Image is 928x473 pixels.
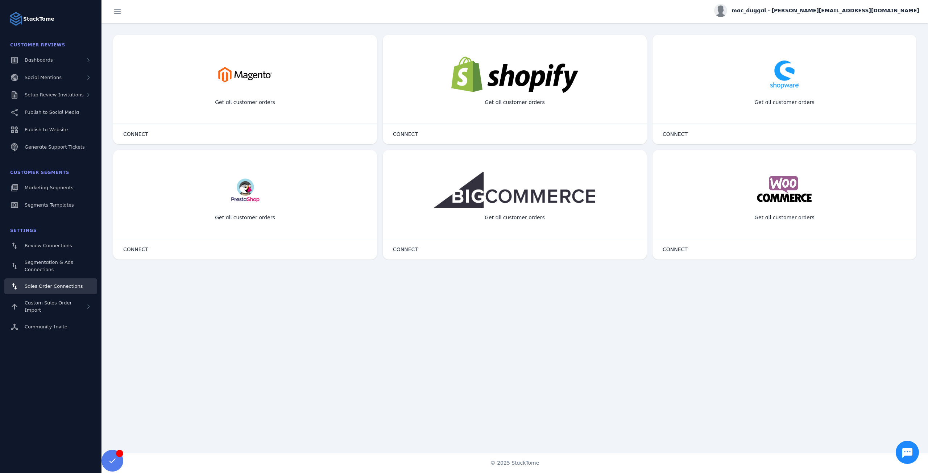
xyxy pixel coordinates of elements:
div: Get all customer orders [209,93,281,112]
span: Sales Order Connections [25,283,83,289]
a: Publish to Website [4,122,97,138]
span: Custom Sales Order Import [25,300,72,313]
img: prestashop.png [228,172,262,208]
span: Social Mentions [25,75,62,80]
span: Segments Templates [25,202,74,208]
img: profile.jpg [714,4,727,17]
img: bigcommerce.png [434,172,595,208]
span: Dashboards [25,57,53,63]
img: shopware.png [766,57,803,93]
a: Marketing Segments [4,180,97,196]
a: Community Invite [4,319,97,335]
span: Publish to Social Media [25,109,79,115]
img: Logo image [9,12,23,26]
img: magento.png [209,57,281,93]
button: mac_duggal - [PERSON_NAME][EMAIL_ADDRESS][DOMAIN_NAME] [714,4,919,17]
span: © 2025 StackTome [490,459,539,467]
a: Review Connections [4,238,97,254]
span: Review Connections [25,243,72,248]
div: Get all customer orders [749,208,820,227]
span: mac_duggal - [PERSON_NAME][EMAIL_ADDRESS][DOMAIN_NAME] [732,7,919,14]
span: Customer Reviews [10,42,65,47]
span: Publish to Website [25,127,68,132]
span: Generate Support Tickets [25,144,85,150]
div: Get all customer orders [479,93,551,112]
span: Settings [10,228,37,233]
span: CONNECT [663,132,688,137]
span: CONNECT [663,247,688,252]
span: CONNECT [393,132,418,137]
span: Customer Segments [10,170,69,175]
img: shopify.png [451,57,578,93]
strong: StackTome [23,15,54,23]
span: CONNECT [123,247,148,252]
a: Generate Support Tickets [4,139,97,155]
span: Segmentation & Ads Connections [25,260,73,272]
span: Marketing Segments [25,185,73,190]
span: Community Invite [25,324,67,329]
a: Segments Templates [4,197,97,213]
img: woocommerce.png [755,172,814,208]
button: CONNECT [655,127,695,141]
span: CONNECT [123,132,148,137]
button: CONNECT [386,242,425,257]
span: CONNECT [393,247,418,252]
span: Setup Review Invitations [25,92,84,97]
div: Get all customer orders [749,93,820,112]
div: Get all customer orders [479,208,551,227]
button: CONNECT [655,242,695,257]
div: Get all customer orders [209,208,281,227]
a: Sales Order Connections [4,278,97,294]
a: Publish to Social Media [4,104,97,120]
button: CONNECT [386,127,425,141]
button: CONNECT [116,127,156,141]
button: CONNECT [116,242,156,257]
a: Segmentation & Ads Connections [4,255,97,277]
